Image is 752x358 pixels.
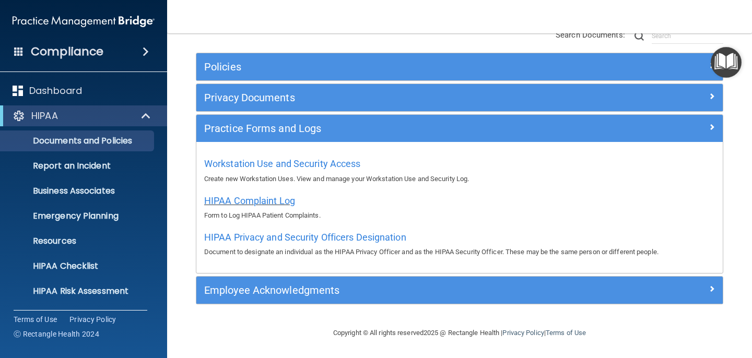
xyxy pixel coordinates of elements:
[7,161,149,171] p: Report an Incident
[31,110,58,122] p: HIPAA
[7,211,149,221] p: Emergency Planning
[204,158,361,169] span: Workstation Use and Security Access
[13,85,152,97] a: Dashboard
[14,310,40,323] p: OSHA
[204,89,715,106] a: Privacy Documents
[29,85,82,97] p: Dashboard
[502,329,544,337] a: Privacy Policy
[31,44,103,59] h4: Compliance
[13,86,23,96] img: dashboard.aa5b2476.svg
[7,136,149,146] p: Documents and Policies
[13,110,151,122] a: HIPAA
[204,209,715,222] p: Form to Log HIPAA Patient Complaints.
[204,282,715,299] a: Employee Acknowledgments
[204,123,583,134] h5: Practice Forms and Logs
[204,120,715,137] a: Practice Forms and Logs
[711,47,742,78] button: Open Resource Center
[14,314,57,325] a: Terms of Use
[45,310,101,323] p: Learn More!
[204,284,583,296] h5: Employee Acknowledgments
[13,11,155,32] img: PMB logo
[204,195,295,206] span: HIPAA Complaint Log
[204,234,406,242] a: HIPAA Privacy and Security Officers Designation
[634,31,644,41] img: ic-search.3b580494.png
[204,61,583,73] h5: Policies
[204,92,583,103] h5: Privacy Documents
[204,232,406,243] span: HIPAA Privacy and Security Officers Designation
[69,314,116,325] a: Privacy Policy
[546,329,586,337] a: Terms of Use
[204,198,295,206] a: HIPAA Complaint Log
[7,286,149,296] p: HIPAA Risk Assessment
[204,246,715,258] p: Document to designate an individual as the HIPAA Privacy Officer and as the HIPAA Security Office...
[204,58,715,75] a: Policies
[7,236,149,246] p: Resources
[204,161,361,169] a: Workstation Use and Security Access
[7,186,149,196] p: Business Associates
[269,316,650,350] div: Copyright © All rights reserved 2025 @ Rectangle Health | |
[14,329,99,339] span: Ⓒ Rectangle Health 2024
[7,261,149,271] p: HIPAA Checklist
[652,28,723,44] input: Search
[556,30,625,40] span: Search Documents:
[204,173,715,185] p: Create new Workstation Uses. View and manage your Workstation Use and Security Log.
